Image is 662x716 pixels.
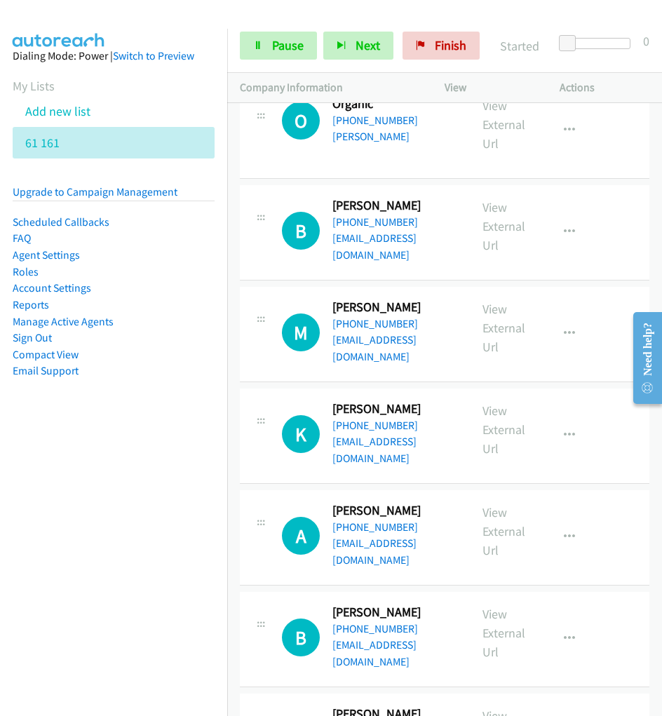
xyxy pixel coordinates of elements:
[499,36,541,55] p: Started
[332,419,418,432] a: [PHONE_NUMBER]
[13,331,52,344] a: Sign Out
[482,299,525,356] p: View External Url
[272,37,304,53] span: Pause
[622,302,662,414] iframe: Resource Center
[332,299,457,316] h2: [PERSON_NAME]
[332,401,457,417] h2: [PERSON_NAME]
[332,638,417,668] a: [EMAIL_ADDRESS][DOMAIN_NAME]
[282,102,320,140] h1: O
[445,79,534,96] p: View
[282,313,320,351] h1: M
[332,503,457,519] h2: [PERSON_NAME]
[13,298,49,311] a: Reports
[113,49,194,62] a: Switch to Preview
[332,198,457,214] h2: [PERSON_NAME]
[482,198,525,255] p: View External Url
[332,536,417,567] a: [EMAIL_ADDRESS][DOMAIN_NAME]
[332,130,410,143] a: [PERSON_NAME]
[282,619,320,656] h1: B
[332,215,418,229] a: [PHONE_NUMBER]
[13,185,177,198] a: Upgrade to Campaign Management
[13,348,79,361] a: Compact View
[332,231,417,262] a: [EMAIL_ADDRESS][DOMAIN_NAME]
[482,401,525,458] p: View External Url
[332,435,417,465] a: [EMAIL_ADDRESS][DOMAIN_NAME]
[332,114,418,127] a: [PHONE_NUMBER]
[332,604,457,621] h2: [PERSON_NAME]
[332,96,457,112] h2: Organic
[643,32,649,50] div: 0
[13,78,55,94] a: My Lists
[25,135,60,151] a: 61 161
[356,37,380,53] span: Next
[13,364,79,377] a: Email Support
[282,212,320,250] div: The call is yet to be attempted
[332,520,418,534] a: [PHONE_NUMBER]
[566,38,630,49] div: Delay between calls (in seconds)
[13,248,80,262] a: Agent Settings
[240,32,317,60] a: Pause
[13,231,31,245] a: FAQ
[332,622,418,635] a: [PHONE_NUMBER]
[332,333,417,363] a: [EMAIL_ADDRESS][DOMAIN_NAME]
[13,48,215,65] div: Dialing Mode: Power |
[282,517,320,555] h1: A
[13,281,91,295] a: Account Settings
[240,79,419,96] p: Company Information
[282,313,320,351] div: The call is yet to be attempted
[482,96,525,153] p: View External Url
[282,415,320,453] h1: K
[403,32,480,60] a: Finish
[282,517,320,555] div: The call is yet to be attempted
[282,415,320,453] div: The call is yet to be attempted
[282,212,320,250] h1: B
[13,265,39,278] a: Roles
[435,37,466,53] span: Finish
[332,317,418,330] a: [PHONE_NUMBER]
[13,315,114,328] a: Manage Active Agents
[482,604,525,661] p: View External Url
[323,32,393,60] button: Next
[25,103,90,119] a: Add new list
[13,215,109,229] a: Scheduled Callbacks
[482,503,525,560] p: View External Url
[560,79,649,96] p: Actions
